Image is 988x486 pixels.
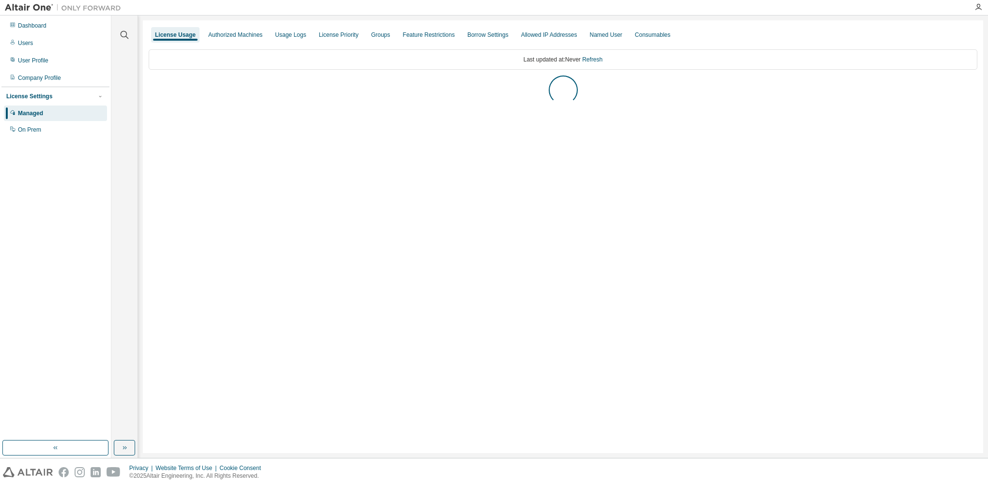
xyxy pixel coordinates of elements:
[18,109,43,117] div: Managed
[155,464,219,472] div: Website Terms of Use
[91,467,101,477] img: linkedin.svg
[219,464,266,472] div: Cookie Consent
[208,31,262,39] div: Authorized Machines
[18,57,48,64] div: User Profile
[18,126,41,134] div: On Prem
[521,31,577,39] div: Allowed IP Addresses
[6,92,52,100] div: License Settings
[582,56,602,63] a: Refresh
[129,472,267,480] p: © 2025 Altair Engineering, Inc. All Rights Reserved.
[18,22,46,30] div: Dashboard
[18,74,61,82] div: Company Profile
[129,464,155,472] div: Privacy
[3,467,53,477] img: altair_logo.svg
[75,467,85,477] img: instagram.svg
[467,31,509,39] div: Borrow Settings
[5,3,126,13] img: Altair One
[155,31,196,39] div: License Usage
[319,31,358,39] div: License Priority
[371,31,390,39] div: Groups
[635,31,670,39] div: Consumables
[59,467,69,477] img: facebook.svg
[275,31,306,39] div: Usage Logs
[18,39,33,47] div: Users
[589,31,622,39] div: Named User
[107,467,121,477] img: youtube.svg
[403,31,455,39] div: Feature Restrictions
[149,49,977,70] div: Last updated at: Never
